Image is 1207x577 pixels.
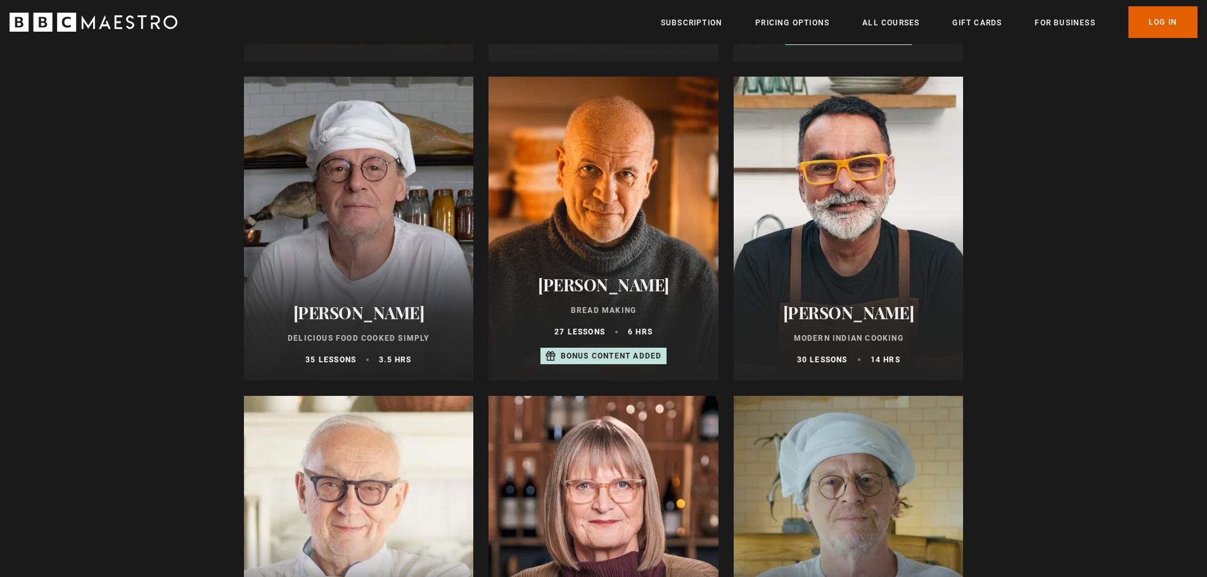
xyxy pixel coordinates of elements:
[661,16,722,29] a: Subscription
[797,354,848,365] p: 30 lessons
[10,13,177,32] svg: BBC Maestro
[489,77,718,381] a: [PERSON_NAME] Bread Making 27 lessons 6 hrs Bonus content added
[1035,16,1095,29] a: For business
[749,333,948,344] p: Modern Indian Cooking
[1128,6,1197,38] a: Log In
[871,354,900,365] p: 14 hrs
[755,16,829,29] a: Pricing Options
[749,303,948,322] h2: [PERSON_NAME]
[305,354,356,365] p: 35 lessons
[554,326,605,338] p: 27 lessons
[661,6,1197,38] nav: Primary
[628,326,653,338] p: 6 hrs
[244,77,474,381] a: [PERSON_NAME] Delicious Food Cooked Simply 35 lessons 3.5 hrs
[504,305,703,316] p: Bread Making
[259,333,459,344] p: Delicious Food Cooked Simply
[379,354,411,365] p: 3.5 hrs
[561,350,662,362] p: Bonus content added
[734,77,964,381] a: [PERSON_NAME] Modern Indian Cooking 30 lessons 14 hrs
[259,303,459,322] h2: [PERSON_NAME]
[952,16,1002,29] a: Gift Cards
[862,16,919,29] a: All Courses
[504,275,703,295] h2: [PERSON_NAME]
